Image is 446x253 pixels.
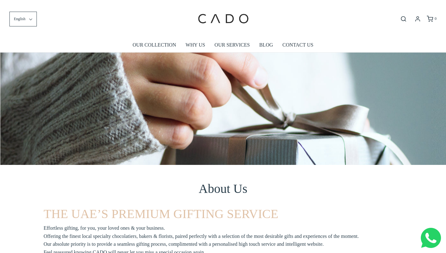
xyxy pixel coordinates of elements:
[426,16,437,22] a: 0
[133,38,176,52] a: OUR COLLECTION
[44,181,403,197] h1: About Us
[282,38,313,52] a: CONTACT US
[14,16,25,22] span: English
[259,38,273,52] a: BLOG
[421,228,441,248] img: Whatsapp
[9,12,37,26] button: English
[398,15,409,22] button: Open search bar
[186,38,205,52] a: WHY US
[196,5,250,33] img: cadogifting
[435,16,437,21] span: 0
[215,38,250,52] a: OUR SERVICES
[44,207,279,221] span: THE UAE’S PREMIUM GIFTING SERVICE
